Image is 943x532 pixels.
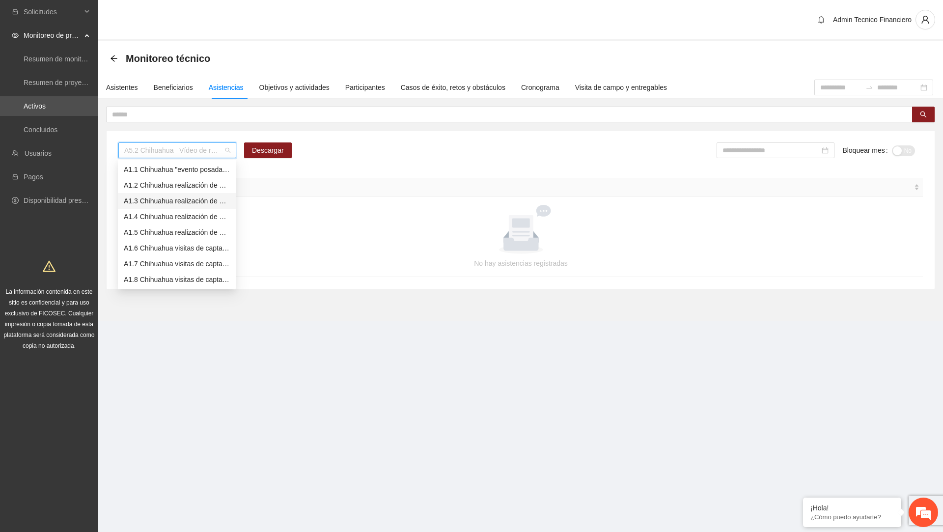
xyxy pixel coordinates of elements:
[124,227,230,238] div: A1.5 Chihuahua realización de diagnósticos (LSB-50) (Adolescentes)
[118,272,236,287] div: A1.8 Chihuahua visitas de captación de usuarios (Femenil)
[892,145,915,156] button: Bloquear mes
[126,51,210,66] span: Monitoreo técnico
[865,84,873,91] span: to
[814,16,829,24] span: bell
[24,196,108,204] a: Disponibilidad presupuestal
[575,82,667,93] div: Visita de campo y entregables
[24,26,82,45] span: Monitoreo de proyectos
[122,182,912,193] span: Asistente
[124,164,230,175] div: A1.1 Chihuahua "evento posada navideña" Adolescentes
[118,193,236,209] div: A1.3 Chihuahua realización de diagnósticos LSB-50 (CERESO 2 Varonil)
[124,180,230,191] div: A1.2 Chihuahua realización de diagnósticos LSB-50 (CERESO 1 Varonil)
[842,142,891,158] label: Bloquear mes
[24,102,46,110] a: Activos
[43,260,55,273] span: warning
[24,55,95,63] a: Resumen de monitoreo
[916,15,935,24] span: user
[244,142,292,158] button: Descargar
[865,84,873,91] span: swap-right
[24,79,129,86] a: Resumen de proyectos aprobados
[124,211,230,222] div: A1.4 Chihuahua realización de diagnósticos (LSB-50) (Femenil)
[24,173,43,181] a: Pagos
[920,111,927,119] span: search
[12,8,19,15] span: inbox
[57,131,136,230] span: Estamos en línea.
[106,82,138,93] div: Asistentes
[110,55,118,62] span: arrow-left
[124,196,230,206] div: A1.3 Chihuahua realización de diagnósticos LSB-50 (CERESO 2 Varonil)
[118,178,923,197] th: Asistente
[124,143,230,158] span: A5.2 Chihuahua_ Vídeo de resultados finales del proyecto
[51,50,165,63] div: Chatee con nosotros ahora
[810,513,894,521] p: ¿Cómo puedo ayudarte?
[5,268,187,303] textarea: Escriba su mensaje y pulse “Intro”
[4,288,95,349] span: La información contenida en este sitio es confidencial y para uso exclusivo de FICOSEC. Cualquier...
[521,82,559,93] div: Cronograma
[259,82,330,93] div: Objetivos y actividades
[345,82,385,93] div: Participantes
[401,82,505,93] div: Casos de éxito, retos y obstáculos
[810,504,894,512] div: ¡Hola!
[813,12,829,28] button: bell
[912,107,935,122] button: search
[118,177,236,193] div: A1.2 Chihuahua realización de diagnósticos LSB-50 (CERESO 1 Varonil)
[25,149,52,157] a: Usuarios
[154,82,193,93] div: Beneficiarios
[118,224,236,240] div: A1.5 Chihuahua realización de diagnósticos (LSB-50) (Adolescentes)
[118,162,236,177] div: A1.1 Chihuahua "evento posada navideña" Adolescentes
[12,32,19,39] span: eye
[124,243,230,253] div: A1.6 Chihuahua visitas de captación de usuarios PPL y Familiares (CERESO 1 Varonil)
[130,258,912,269] div: No hay asistencias registradas
[904,145,912,156] span: No
[161,5,185,28] div: Minimizar ventana de chat en vivo
[124,258,230,269] div: A1.7 Chihuahua visitas de captación de usuarios Familiares y PPLs (CERESO 2 Varonil)
[118,240,236,256] div: A1.6 Chihuahua visitas de captación de usuarios PPL y Familiares (CERESO 1 Varonil)
[833,16,912,24] span: Admin Tecnico Financiero
[209,82,244,93] div: Asistencias
[24,126,57,134] a: Concluidos
[915,10,935,29] button: user
[24,2,82,22] span: Solicitudes
[110,55,118,63] div: Back
[118,209,236,224] div: A1.4 Chihuahua realización de diagnósticos (LSB-50) (Femenil)
[252,145,284,156] span: Descargar
[124,274,230,285] div: A1.8 Chihuahua visitas de captación de usuarios (Femenil)
[118,256,236,272] div: A1.7 Chihuahua visitas de captación de usuarios Familiares y PPLs (CERESO 2 Varonil)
